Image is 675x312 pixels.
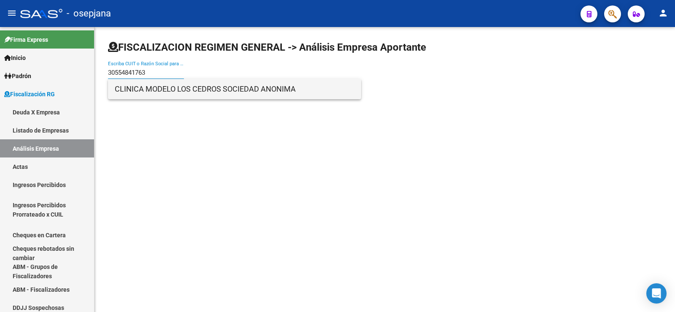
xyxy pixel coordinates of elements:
[4,71,31,81] span: Padrón
[115,79,354,99] span: CLINICA MODELO LOS CEDROS SOCIEDAD ANONIMA
[4,35,48,44] span: Firma Express
[108,41,426,54] h1: FISCALIZACION REGIMEN GENERAL -> Análisis Empresa Aportante
[658,8,668,18] mat-icon: person
[7,8,17,18] mat-icon: menu
[4,53,26,62] span: Inicio
[67,4,111,23] span: - osepjana
[646,283,667,304] div: Open Intercom Messenger
[4,90,55,99] span: Fiscalización RG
